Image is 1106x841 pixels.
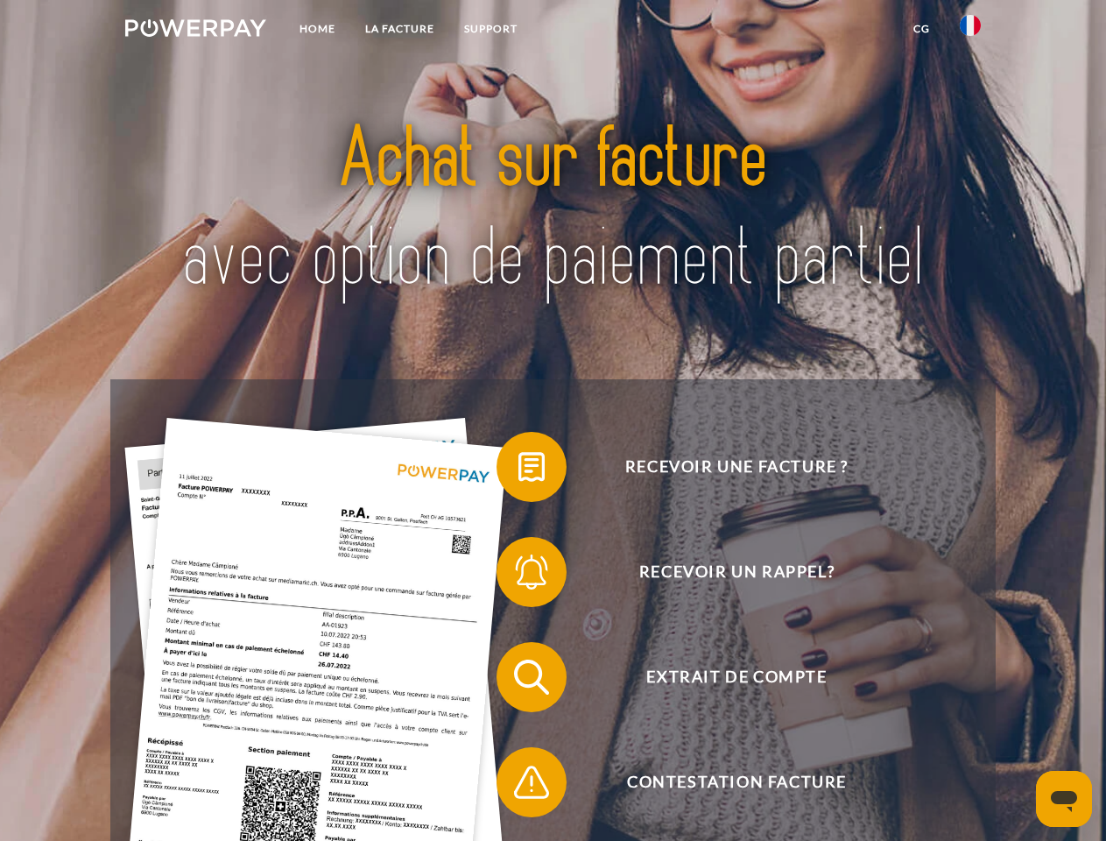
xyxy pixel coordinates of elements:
span: Extrait de compte [522,642,951,712]
button: Contestation Facture [497,747,952,817]
img: fr [960,15,981,36]
span: Recevoir un rappel? [522,537,951,607]
button: Recevoir une facture ? [497,432,952,502]
img: title-powerpay_fr.svg [167,84,939,336]
a: Home [285,13,350,45]
button: Recevoir un rappel? [497,537,952,607]
span: Contestation Facture [522,747,951,817]
span: Recevoir une facture ? [522,432,951,502]
img: qb_warning.svg [510,760,553,804]
a: LA FACTURE [350,13,449,45]
iframe: Bouton de lancement de la fenêtre de messagerie [1036,771,1092,827]
a: CG [898,13,945,45]
img: qb_bill.svg [510,445,553,489]
button: Extrait de compte [497,642,952,712]
img: qb_search.svg [510,655,553,699]
a: Support [449,13,532,45]
img: qb_bell.svg [510,550,553,594]
img: logo-powerpay-white.svg [125,19,266,37]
